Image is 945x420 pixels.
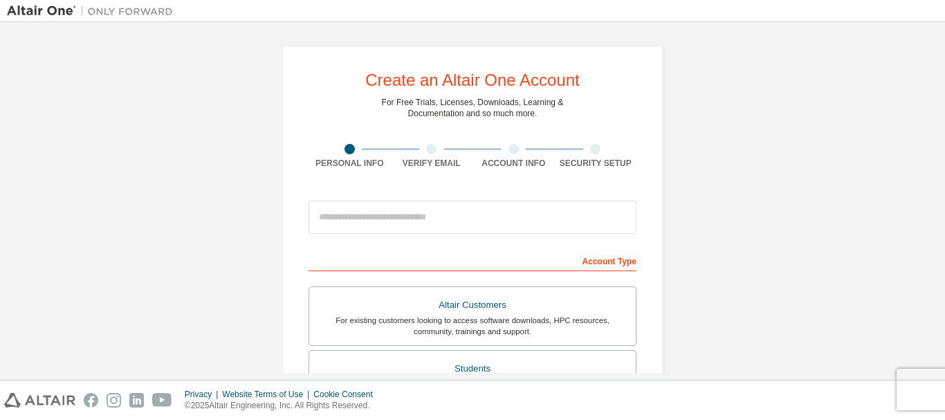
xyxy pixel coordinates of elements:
div: Students [318,359,627,378]
p: © 2025 Altair Engineering, Inc. All Rights Reserved. [185,400,381,412]
div: Website Terms of Use [222,389,313,400]
div: Account Type [309,249,636,271]
div: For Free Trials, Licenses, Downloads, Learning & Documentation and so much more. [382,97,564,119]
div: Security Setup [555,158,637,169]
div: Verify Email [391,158,473,169]
div: Altair Customers [318,295,627,315]
div: Account Info [472,158,555,169]
div: Cookie Consent [313,389,380,400]
img: facebook.svg [84,393,98,408]
div: Privacy [185,389,222,400]
img: instagram.svg [107,393,121,408]
img: altair_logo.svg [4,393,75,408]
div: For existing customers looking to access software downloads, HPC resources, community, trainings ... [318,315,627,337]
img: linkedin.svg [129,393,144,408]
div: Personal Info [309,158,391,169]
img: youtube.svg [152,393,172,408]
img: Altair One [7,4,180,18]
div: Create an Altair One Account [365,72,580,89]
